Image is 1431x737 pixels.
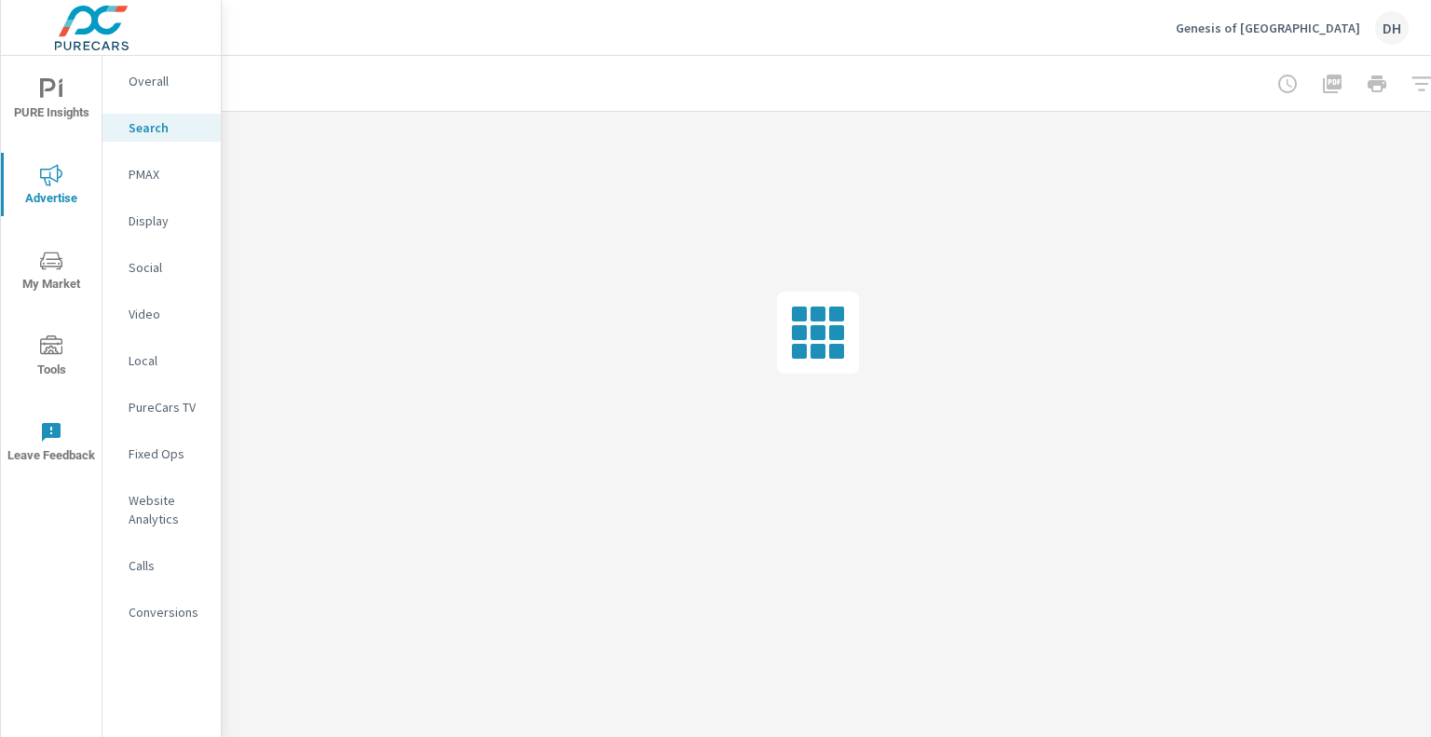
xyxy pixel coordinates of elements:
[7,250,96,295] span: My Market
[129,444,206,463] p: Fixed Ops
[129,556,206,575] p: Calls
[129,72,206,90] p: Overall
[102,207,221,235] div: Display
[1,56,102,485] div: nav menu
[7,164,96,210] span: Advertise
[102,253,221,281] div: Social
[1375,11,1409,45] div: DH
[102,67,221,95] div: Overall
[7,78,96,124] span: PURE Insights
[7,335,96,381] span: Tools
[102,347,221,375] div: Local
[129,491,206,528] p: Website Analytics
[102,598,221,626] div: Conversions
[7,421,96,467] span: Leave Feedback
[102,440,221,468] div: Fixed Ops
[129,351,206,370] p: Local
[129,212,206,230] p: Display
[102,300,221,328] div: Video
[102,393,221,421] div: PureCars TV
[102,486,221,533] div: Website Analytics
[1176,20,1360,36] p: Genesis of [GEOGRAPHIC_DATA]
[102,160,221,188] div: PMAX
[129,118,206,137] p: Search
[102,114,221,142] div: Search
[129,398,206,416] p: PureCars TV
[129,258,206,277] p: Social
[129,305,206,323] p: Video
[129,603,206,621] p: Conversions
[102,552,221,580] div: Calls
[129,165,206,184] p: PMAX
